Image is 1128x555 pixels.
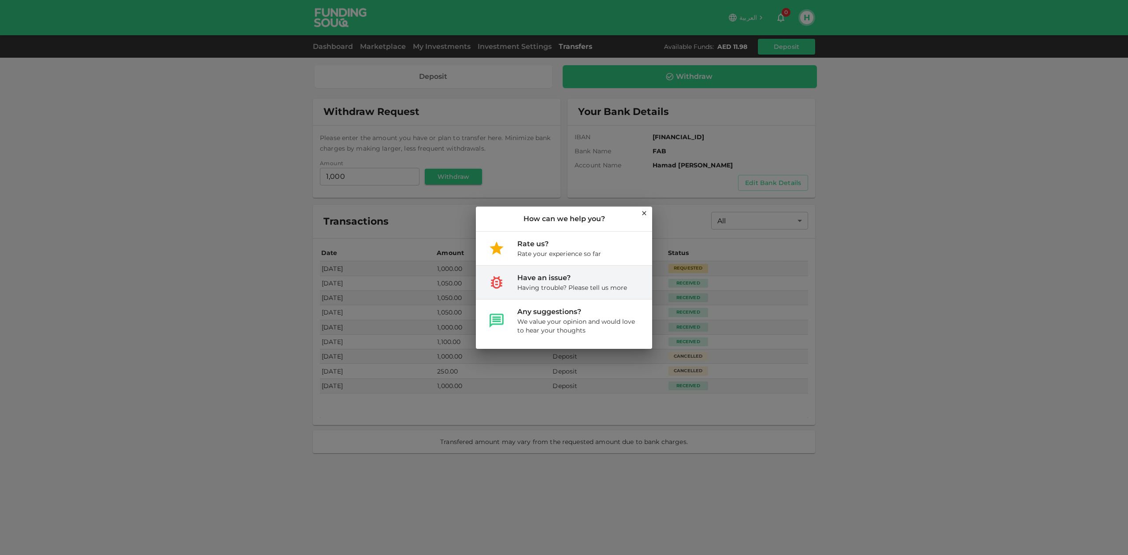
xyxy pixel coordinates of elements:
div: Rate your experience so far [517,249,601,258]
div: Have an issue? [517,273,627,283]
div: Rate us? [517,239,601,249]
div: Any suggestions? [517,307,638,317]
div: How can we help you? [476,207,652,231]
div: We value your opinion and would love to hear your thoughts [517,317,638,335]
div: Having trouble? Please tell us more [517,283,627,292]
